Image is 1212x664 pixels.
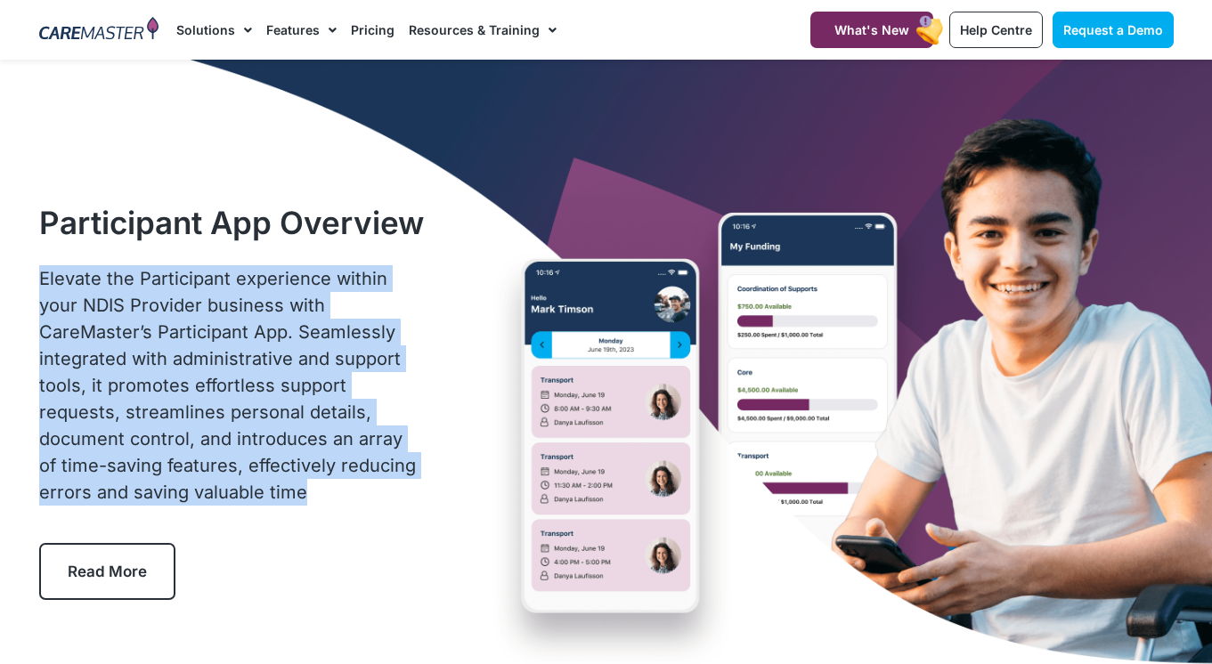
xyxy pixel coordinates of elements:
[834,22,909,37] span: What's New
[39,204,425,241] h1: Participant App Overview
[960,22,1032,37] span: Help Centre
[39,543,175,600] a: Read More
[810,12,933,48] a: What's New
[68,563,147,580] span: Read More
[39,268,416,503] span: Elevate the Participant experience within your NDIS Provider business with CareMaster’s Participa...
[1063,22,1163,37] span: Request a Demo
[39,17,159,44] img: CareMaster Logo
[949,12,1043,48] a: Help Centre
[1053,12,1174,48] a: Request a Demo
